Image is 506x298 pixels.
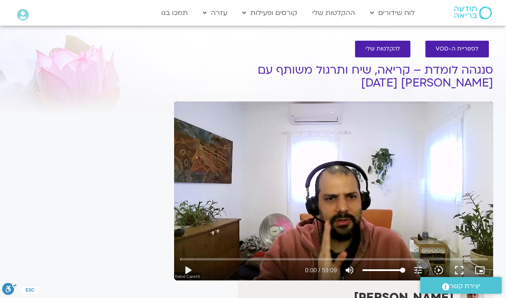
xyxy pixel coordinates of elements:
[366,5,419,21] a: לוח שידורים
[174,64,493,89] h1: סנגהה לומדת – קריאה, שיח ותרגול משותף עם [PERSON_NAME] [DATE]
[157,5,192,21] a: תמכו בנו
[425,41,489,57] a: לספריית ה-VOD
[449,280,480,292] span: יצירת קשר
[199,5,232,21] a: עזרה
[355,41,410,57] a: להקלטות שלי
[436,46,479,52] span: לספריית ה-VOD
[454,6,492,19] img: תודעה בריאה
[238,5,301,21] a: קורסים ופעילות
[420,277,502,294] a: יצירת קשר
[308,5,359,21] a: ההקלטות שלי
[365,46,400,52] span: להקלטות שלי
